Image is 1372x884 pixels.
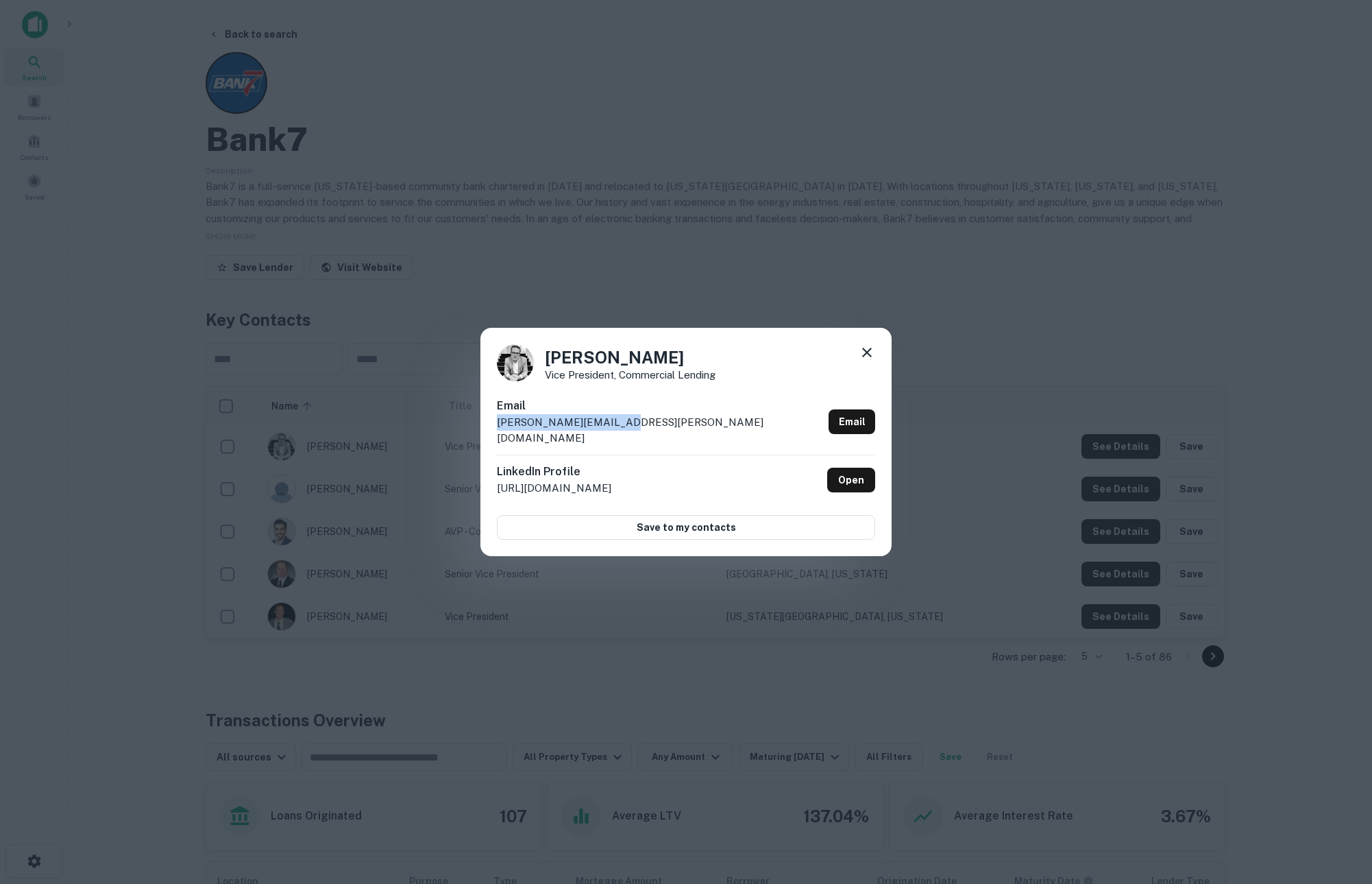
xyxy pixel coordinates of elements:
a: Email [829,409,875,434]
img: 1658782865283 [497,344,534,381]
iframe: Chat Widget [1303,774,1372,840]
h6: LinkedIn Profile [497,464,611,480]
h6: Email [497,398,823,414]
p: Vice President, Commercial Lending [545,370,715,380]
a: Open [827,468,875,492]
button: Save to my contacts [497,515,875,540]
p: [URL][DOMAIN_NAME] [497,480,611,497]
h4: [PERSON_NAME] [545,345,715,370]
p: [PERSON_NAME][EMAIL_ADDRESS][PERSON_NAME][DOMAIN_NAME] [497,414,823,446]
